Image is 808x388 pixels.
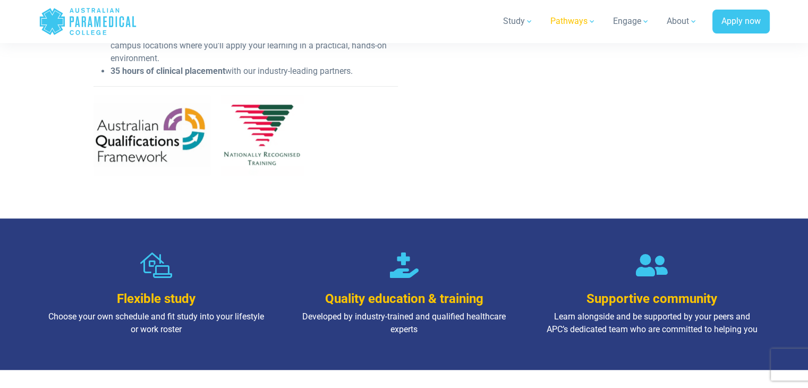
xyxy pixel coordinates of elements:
[110,66,225,76] strong: 35 hours of clinical placement
[47,291,266,307] h3: Flexible study
[544,6,602,36] a: Pathways
[497,6,540,36] a: Study
[39,4,137,39] a: Australian Paramedical College
[47,310,266,336] p: Choose your own schedule and fit study into your lifestyle or work roster
[463,50,715,105] iframe: EmbedSocial Universal Widget
[543,310,761,336] p: Learn alongside and be supported by your peers and APC’s dedicated team who are committed to help...
[660,6,704,36] a: About
[110,65,398,78] li: with our industry-leading partners.
[607,6,656,36] a: Engage
[543,291,761,307] h3: Supportive community
[712,10,770,34] a: Apply now
[295,291,513,307] h3: Quality education & training
[295,310,513,336] p: Developed by industry-trained and qualified healthcare experts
